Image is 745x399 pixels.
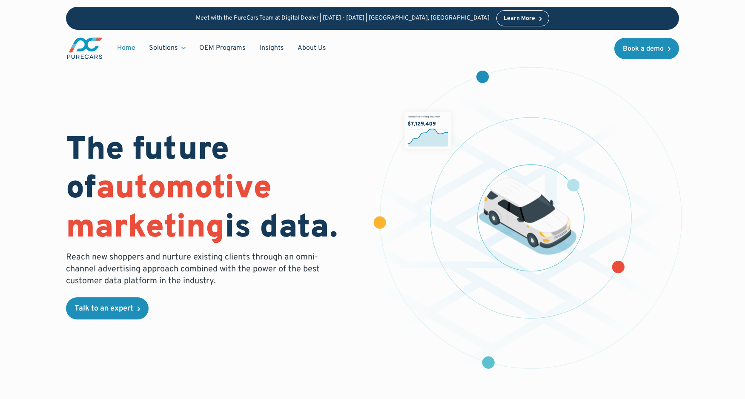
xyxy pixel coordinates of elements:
h1: The future of is data. [66,131,362,248]
a: OEM Programs [192,40,252,56]
a: main [66,37,103,60]
div: Solutions [142,40,192,56]
a: Home [110,40,142,56]
img: illustration of a vehicle [479,177,577,255]
a: Book a demo [614,38,679,59]
div: Learn More [504,16,535,22]
a: Insights [252,40,291,56]
img: chart showing monthly dealership revenue of $7m [405,112,451,149]
div: Solutions [149,43,178,53]
p: Reach new shoppers and nurture existing clients through an omni-channel advertising approach comb... [66,251,325,287]
div: Talk to an expert [74,305,133,313]
p: Meet with the PureCars Team at Digital Dealer | [DATE] - [DATE] | [GEOGRAPHIC_DATA], [GEOGRAPHIC_... [196,15,490,22]
div: Book a demo [623,46,664,52]
a: Learn More [496,10,549,26]
a: About Us [291,40,333,56]
img: purecars logo [66,37,103,60]
span: automotive marketing [66,169,272,248]
a: Talk to an expert [66,297,149,319]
